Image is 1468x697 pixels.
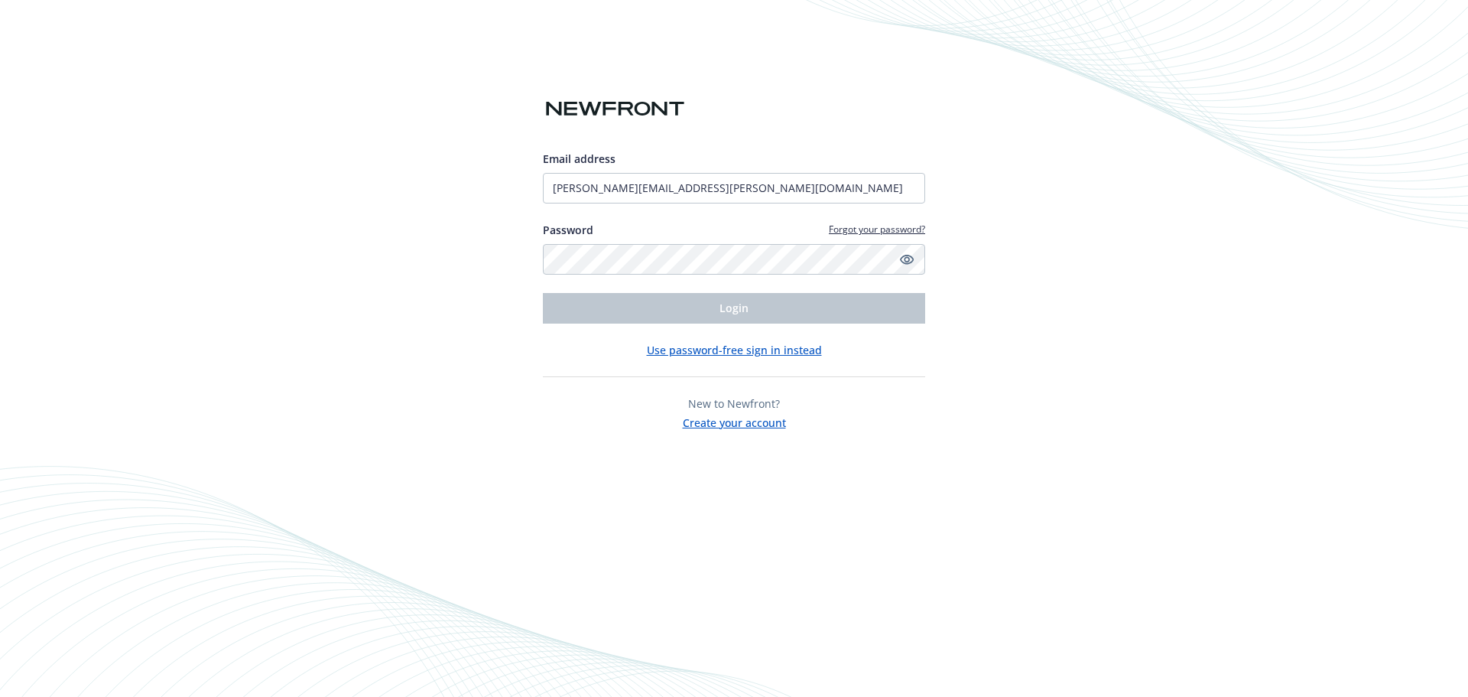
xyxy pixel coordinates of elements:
[683,412,786,431] button: Create your account
[688,396,780,411] span: New to Newfront?
[898,250,916,269] a: Show password
[543,96,687,122] img: Newfront logo
[719,301,749,315] span: Login
[829,223,925,236] a: Forgot your password?
[543,244,925,275] input: Enter your password
[543,293,925,324] button: Login
[543,222,593,238] label: Password
[647,342,822,358] button: Use password-free sign in instead
[543,151,615,166] span: Email address
[543,173,925,204] input: Enter your email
